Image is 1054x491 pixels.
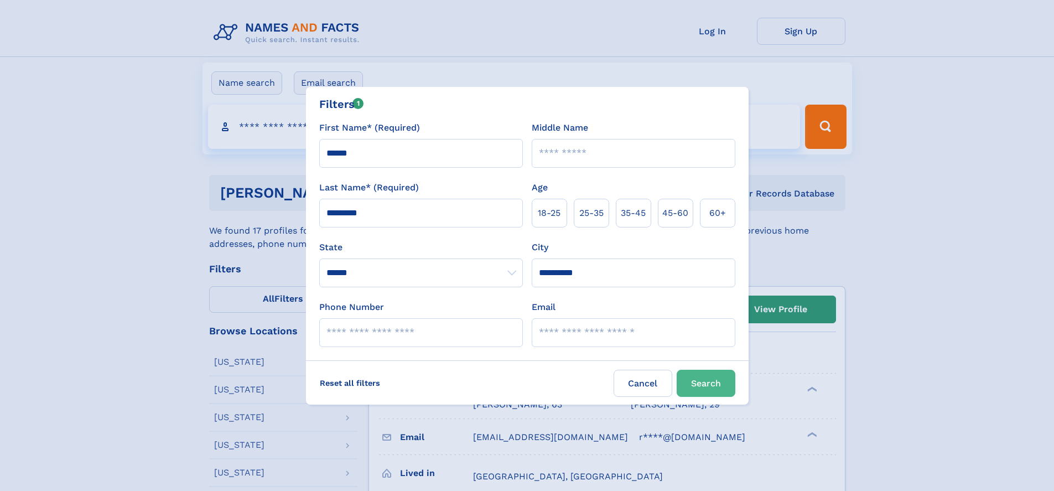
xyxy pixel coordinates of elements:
[532,301,555,314] label: Email
[532,121,588,135] label: Middle Name
[538,206,560,220] span: 18‑25
[709,206,726,220] span: 60+
[579,206,604,220] span: 25‑35
[319,96,364,112] div: Filters
[532,241,548,254] label: City
[319,121,420,135] label: First Name* (Required)
[662,206,688,220] span: 45‑60
[319,181,419,194] label: Last Name* (Required)
[614,370,672,397] label: Cancel
[319,241,523,254] label: State
[313,370,387,396] label: Reset all filters
[677,370,735,397] button: Search
[319,301,384,314] label: Phone Number
[532,181,548,194] label: Age
[621,206,646,220] span: 35‑45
